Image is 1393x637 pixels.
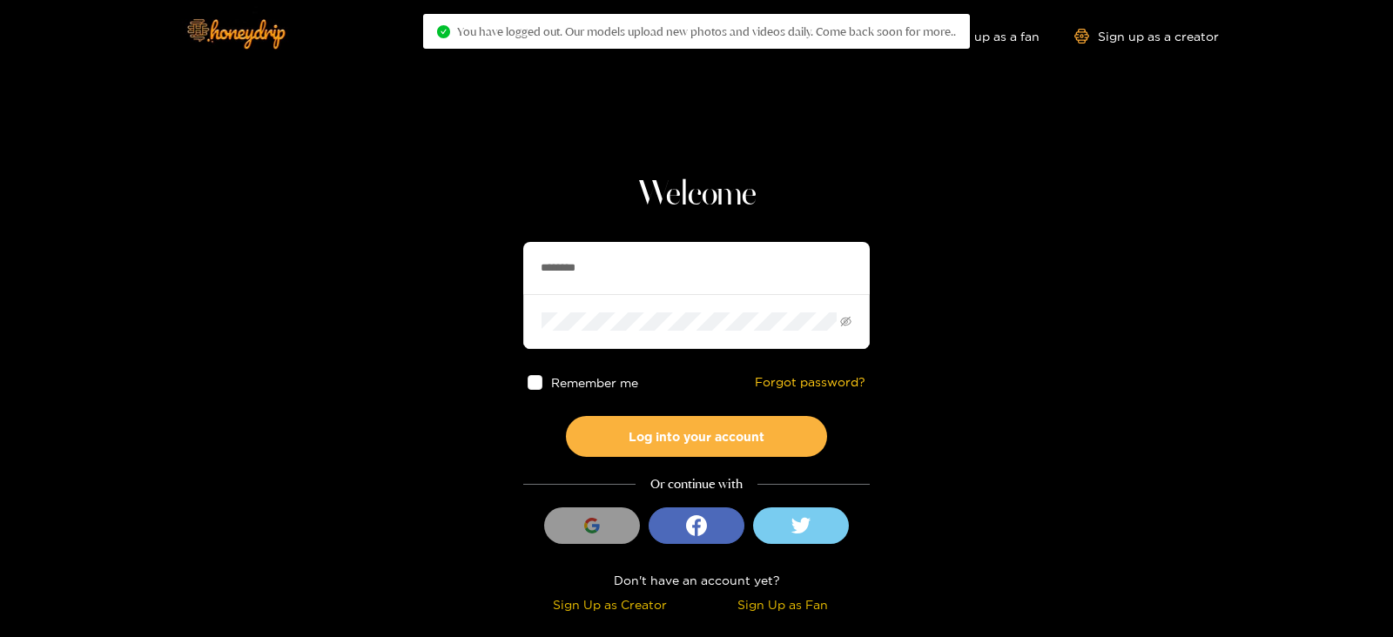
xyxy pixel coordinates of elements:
div: Sign Up as Creator [528,594,692,614]
span: Remember me [551,376,638,389]
a: Sign up as a fan [920,29,1040,44]
div: Or continue with [523,474,870,494]
h1: Welcome [523,174,870,216]
a: Forgot password? [755,375,865,390]
span: eye-invisible [840,316,851,327]
span: You have logged out. Our models upload new photos and videos daily. Come back soon for more.. [457,24,956,38]
button: Log into your account [566,416,827,457]
div: Sign Up as Fan [701,594,865,614]
span: check-circle [437,25,450,38]
div: Don't have an account yet? [523,570,870,590]
a: Sign up as a creator [1074,29,1219,44]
